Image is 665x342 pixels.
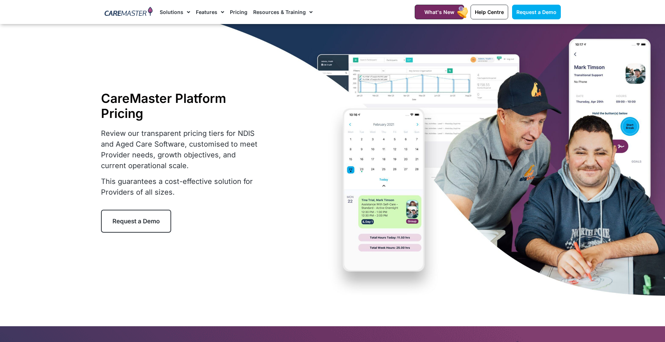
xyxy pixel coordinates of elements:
a: Request a Demo [101,210,171,233]
h1: CareMaster Platform Pricing [101,91,262,121]
span: What's New [424,9,454,15]
a: Request a Demo [512,5,561,19]
span: Request a Demo [516,9,556,15]
a: What's New [415,5,464,19]
span: Request a Demo [112,218,160,225]
img: CareMaster Logo [105,7,153,18]
p: This guarantees a cost-effective solution for Providers of all sizes. [101,176,262,198]
a: Help Centre [471,5,508,19]
p: Review our transparent pricing tiers for NDIS and Aged Care Software, customised to meet Provider... [101,128,262,171]
span: Help Centre [475,9,504,15]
